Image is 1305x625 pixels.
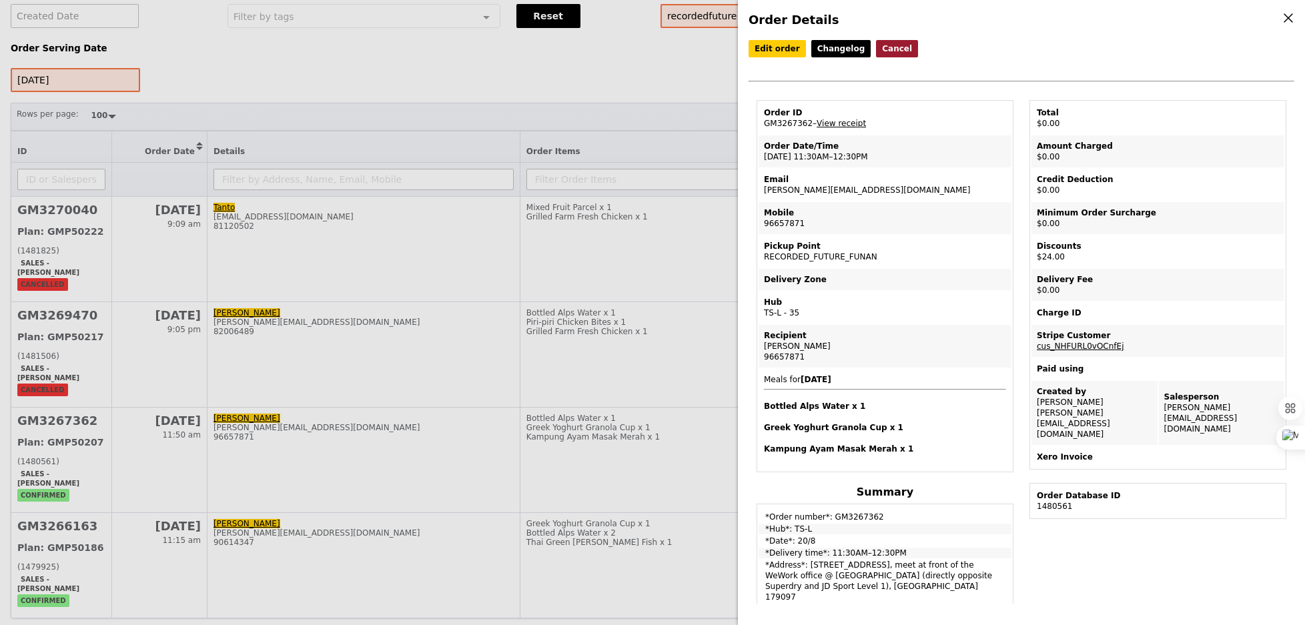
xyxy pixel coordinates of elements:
[764,375,1006,454] span: Meals for
[1031,485,1284,517] td: 1480561
[759,235,1011,267] td: RECORDED_FUTURE_FUNAN
[811,40,871,57] a: Changelog
[1031,102,1284,134] td: $0.00
[759,524,1011,534] td: *Hub*: TS-L
[759,536,1011,546] td: *Date*: 20/8
[1037,107,1279,118] div: Total
[759,169,1011,201] td: [PERSON_NAME][EMAIL_ADDRESS][DOMAIN_NAME]
[759,604,1011,614] td: *Delivery note*:
[1037,241,1279,251] div: Discounts
[1037,207,1279,218] div: Minimum Order Surcharge
[1031,135,1284,167] td: $0.00
[764,207,1006,218] div: Mobile
[764,174,1006,185] div: Email
[1031,202,1284,234] td: $0.00
[1037,174,1279,185] div: Credit Deduction
[764,401,1006,412] h4: Bottled Alps Water x 1
[764,107,1006,118] div: Order ID
[876,40,918,57] button: Cancel
[764,241,1006,251] div: Pickup Point
[764,444,1006,454] h4: Kampung Ayam Masak Merah x 1
[759,548,1011,558] td: *Delivery time*: 11:30AM–12:30PM
[1037,386,1152,397] div: Created by
[764,297,1006,307] div: Hub
[764,330,1006,341] div: Recipient
[759,135,1011,167] td: [DATE] 11:30AM–12:30PM
[759,560,1011,602] td: *Address*: [STREET_ADDRESS], meet at front of the WeWork office @ [GEOGRAPHIC_DATA] (directly opp...
[764,422,1006,433] h4: Greek Yoghurt Granola Cup x 1
[764,274,1006,285] div: Delivery Zone
[759,102,1011,134] td: GM3267362
[1037,141,1279,151] div: Amount Charged
[1031,235,1284,267] td: $24.00
[759,202,1011,234] td: 96657871
[764,352,1006,362] div: 96657871
[1031,269,1284,301] td: $0.00
[764,341,1006,352] div: [PERSON_NAME]
[757,486,1013,498] h4: Summary
[1037,274,1279,285] div: Delivery Fee
[1037,330,1279,341] div: Stripe Customer
[749,13,839,27] span: Order Details
[1037,490,1279,501] div: Order Database ID
[1031,169,1284,201] td: $0.00
[1164,392,1280,402] div: Salesperson
[749,40,806,57] a: Edit order
[1031,381,1158,445] td: [PERSON_NAME] [PERSON_NAME][EMAIL_ADDRESS][DOMAIN_NAME]
[813,119,817,128] span: –
[1159,381,1285,445] td: [PERSON_NAME] [EMAIL_ADDRESS][DOMAIN_NAME]
[817,119,866,128] a: View receipt
[801,375,831,384] b: [DATE]
[1037,342,1124,351] a: cus_NHFURL0vOCnfEj
[759,506,1011,522] td: *Order number*: GM3267362
[764,141,1006,151] div: Order Date/Time
[1037,364,1279,374] div: Paid using
[1037,452,1279,462] div: Xero Invoice
[759,291,1011,324] td: TS-L - 35
[1037,307,1279,318] div: Charge ID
